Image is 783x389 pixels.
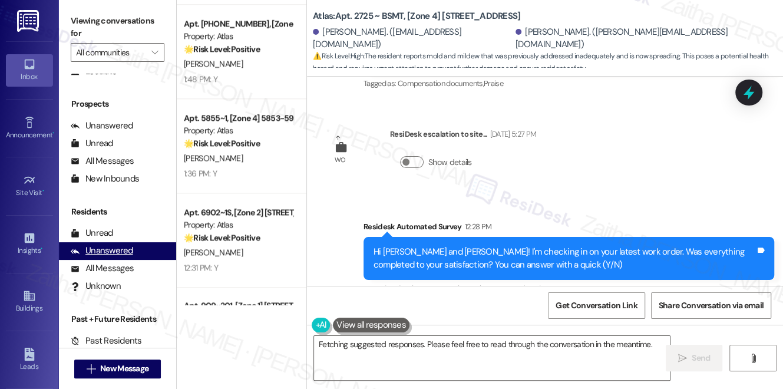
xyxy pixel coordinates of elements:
div: Apt. 909~201, [Zone 1] [STREET_ADDRESS][PERSON_NAME] [184,299,293,312]
button: Get Conversation Link [548,292,645,319]
div: Apt. 5855~1, [Zone 4] 5853-59 S. Troy [184,112,293,124]
a: Site Visit • [6,170,53,202]
label: Viewing conversations for [71,12,164,43]
div: All Messages [71,262,134,275]
div: ResiDesk escalation to site... [390,128,536,144]
span: Service request review , [398,283,470,294]
div: 1:48 PM: Y [184,74,217,84]
div: 12:31 PM: Y [184,262,218,273]
a: Leads [6,344,53,376]
span: Share Conversation via email [659,299,764,312]
button: New Message [74,360,161,378]
div: 12:28 PM [462,220,492,233]
div: Residesk Automated Survey [364,220,774,237]
div: [PERSON_NAME]. ([EMAIL_ADDRESS][DOMAIN_NAME]) [313,26,513,51]
span: Work order request [510,283,572,294]
strong: 🌟 Risk Level: Positive [184,44,260,54]
input: All communities [76,43,146,62]
div: Unanswered [71,120,133,132]
div: Property: Atlas [184,124,293,137]
div: New Inbounds [71,173,139,185]
i:  [151,48,158,57]
span: New Message [100,362,148,375]
div: Prospects [59,98,176,110]
strong: 🌟 Risk Level: Positive [184,138,260,149]
div: Residents [59,206,176,218]
i:  [678,354,687,363]
i:  [748,354,757,363]
span: Praise [484,78,503,88]
a: Insights • [6,228,53,260]
b: Atlas: Apt. 2725 ~ BSMT, [Zone 4] [STREET_ADDRESS] [313,10,520,22]
span: Get Conversation Link [556,299,637,312]
img: ResiDesk Logo [17,10,41,32]
div: All Messages [71,155,134,167]
strong: 🌟 Risk Level: Positive [184,232,260,243]
div: 1:36 PM: Y [184,168,217,179]
div: Apt. [PHONE_NUMBER], [Zone 4] [STREET_ADDRESS] [184,18,293,30]
button: Share Conversation via email [651,292,771,319]
span: • [52,129,54,137]
div: Hi [PERSON_NAME] and [PERSON_NAME]! I'm checking in on your latest work order. Was everything com... [374,246,755,271]
div: Tagged as: [364,280,774,297]
label: Show details [428,156,472,169]
strong: ⚠️ Risk Level: High [313,51,364,61]
div: Unknown [71,280,121,292]
button: Send [666,345,723,371]
textarea: Hi {{first_name}}, I understand your frustration with the ongoing mold issue. I'll follow up with... [314,336,670,380]
div: [DATE] 5:27 PM [487,128,537,140]
span: [PERSON_NAME] [184,247,243,258]
span: • [42,187,44,195]
div: Unanswered [71,245,133,257]
span: [PERSON_NAME] [184,58,243,69]
a: Buildings [6,286,53,318]
div: [PERSON_NAME]. ([PERSON_NAME][EMAIL_ADDRESS][DOMAIN_NAME]) [516,26,774,51]
span: Maintenance , [470,283,510,294]
div: Unread [71,227,113,239]
span: • [41,245,42,253]
div: Past Residents [71,335,142,347]
span: Compensation documents , [398,78,484,88]
span: Send [692,352,710,364]
div: WO [335,154,346,166]
span: [PERSON_NAME] [184,153,243,163]
div: Tagged as: [364,75,774,92]
i:  [87,364,95,374]
div: Unread [71,137,113,150]
a: Inbox [6,54,53,86]
div: Property: Atlas [184,30,293,42]
div: Apt. 6902~1S, [Zone 2] [STREET_ADDRESS][PERSON_NAME] [184,206,293,219]
span: : The resident reports mold and mildew that was previously addressed inadequately and is now spre... [313,50,783,75]
div: Past + Future Residents [59,313,176,325]
div: Property: Atlas [184,219,293,231]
